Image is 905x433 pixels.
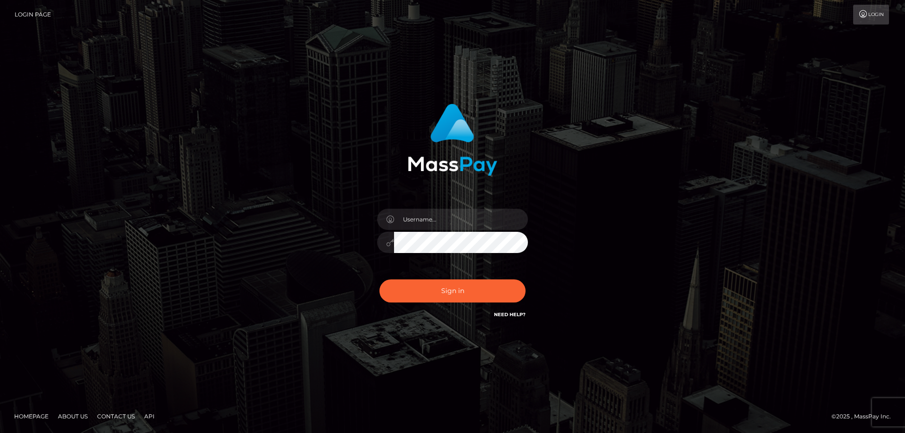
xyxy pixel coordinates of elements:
a: Login [853,5,889,25]
a: Homepage [10,409,52,424]
a: About Us [54,409,91,424]
img: MassPay Login [408,104,497,176]
input: Username... [394,209,528,230]
div: © 2025 , MassPay Inc. [831,411,898,422]
a: Contact Us [93,409,139,424]
button: Sign in [379,279,526,302]
a: Need Help? [494,311,526,318]
a: API [140,409,158,424]
a: Login Page [15,5,51,25]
